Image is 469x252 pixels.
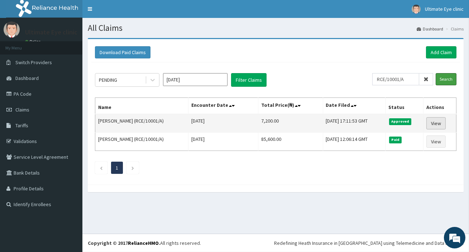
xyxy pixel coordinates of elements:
[412,5,421,14] img: User Image
[116,165,118,171] a: Page 1 is your current page
[323,98,385,114] th: Date Filed
[118,4,135,21] div: Minimize live chat window
[128,240,159,246] a: RelianceHMO
[425,6,464,12] span: Ultimate Eye clinic
[95,98,188,114] th: Name
[15,75,39,81] span: Dashboard
[417,26,443,32] a: Dashboard
[15,59,52,66] span: Switch Providers
[100,165,103,171] a: Previous page
[4,172,137,198] textarea: Type your message and hit 'Enter'
[423,98,456,114] th: Actions
[95,133,188,151] td: [PERSON_NAME] (RCE/10001/A)
[274,239,464,247] div: Redefining Heath Insurance in [GEOGRAPHIC_DATA] using Telemedicine and Data Science!
[25,39,42,44] a: Online
[131,165,134,171] a: Next page
[4,22,20,38] img: User Image
[231,73,267,87] button: Filter Claims
[258,133,323,151] td: 85,600.00
[88,23,464,33] h1: All Claims
[82,234,469,252] footer: All rights reserved.
[95,114,188,133] td: [PERSON_NAME] (RCE/10001/A)
[385,98,423,114] th: Status
[188,133,258,151] td: [DATE]
[389,137,402,143] span: Paid
[37,40,120,49] div: Chat with us now
[389,118,412,125] span: Approved
[258,114,323,133] td: 7,200.00
[25,29,77,35] p: Ultimate Eye clinic
[188,98,258,114] th: Encounter Date
[323,133,385,151] td: [DATE] 12:06:14 GMT
[88,240,160,246] strong: Copyright © 2017 .
[15,106,29,113] span: Claims
[436,73,456,85] input: Search
[426,117,446,129] a: View
[15,122,28,129] span: Tariffs
[95,46,150,58] button: Download Paid Claims
[13,36,29,54] img: d_794563401_company_1708531726252_794563401
[426,46,456,58] a: Add Claim
[258,98,323,114] th: Total Price(₦)
[163,73,228,86] input: Select Month and Year
[426,135,446,148] a: View
[323,114,385,133] td: [DATE] 17:11:53 GMT
[188,114,258,133] td: [DATE]
[444,26,464,32] li: Claims
[372,73,419,85] input: Search by HMO ID
[42,79,99,151] span: We're online!
[99,76,117,84] div: PENDING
